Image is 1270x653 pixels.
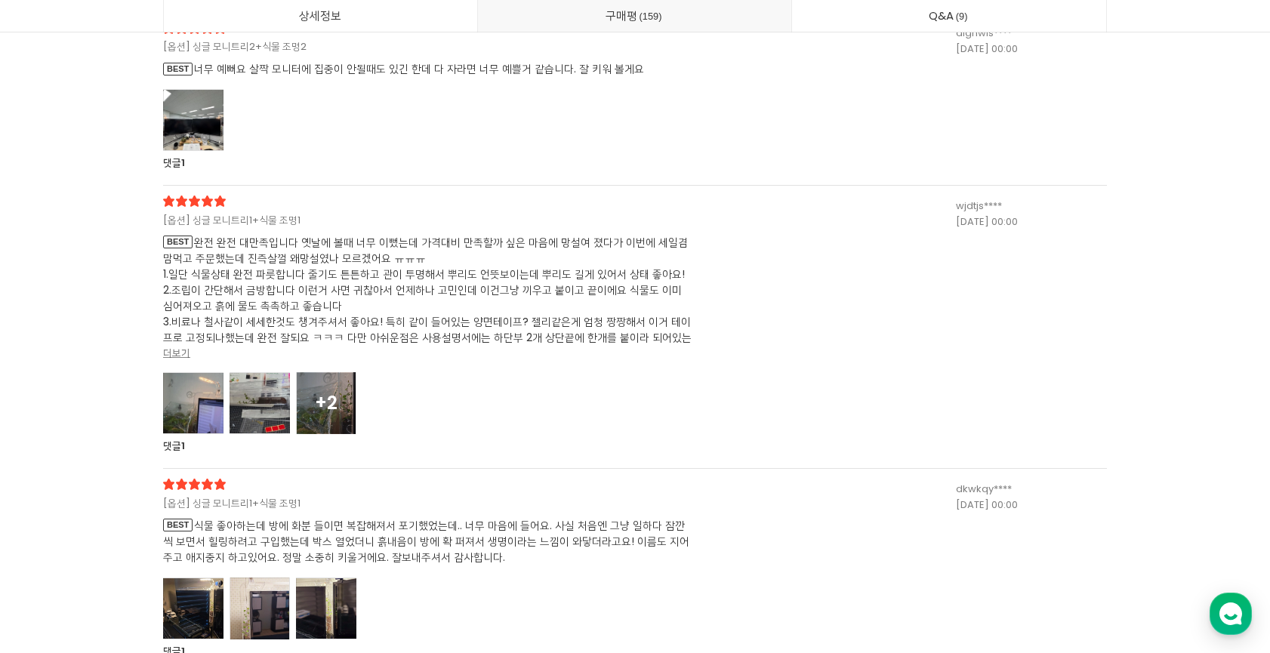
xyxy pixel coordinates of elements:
span: [옵션] 싱글 모니트리1+식물 조명1 [163,213,654,229]
a: 대화 [100,479,195,516]
span: 159 [637,8,664,24]
span: 너무 예뻐요 살짝 모니터에 집중이 안될때도 있긴 한데 다 자라면 너무 예쁠거 같습니다. 잘 키워 볼게요 [163,61,692,77]
strong: +2 [315,390,338,415]
span: [옵션] 싱글 모니트리2+식물 조명2 [163,39,654,55]
span: BEST [163,63,193,75]
span: 1 [181,156,185,170]
div: [DATE] 00:00 [956,214,1107,230]
span: 완전 완전 대만족입니다 옛날에 볼때 너무 이뻤는데 가격대비 만족할까 싶은 마음에 망설여 졌다가 이번에 세일겸 맘먹고 주문했는데 진즉살껄 왜망설였나 모르겠어요 ㅠㅠㅠ 1.일단 ... [163,235,692,346]
span: 설정 [233,501,251,513]
a: 홈 [5,479,100,516]
span: BEST [163,236,193,248]
span: 대화 [138,502,156,514]
strong: 댓글 [163,156,181,170]
span: 1 [181,439,185,453]
div: [DATE] 00:00 [956,497,1107,513]
a: 설정 [195,479,290,516]
span: 9 [954,8,970,24]
span: 홈 [48,501,57,513]
span: BEST [163,519,193,531]
strong: 더보기 [163,346,190,360]
span: [옵션] 싱글 모니트리1+식물 조명1 [163,496,654,512]
div: [DATE] 00:00 [956,42,1107,57]
span: 식물 좋아하는데 방에 화분 들이면 복잡해져서 포기했었는데.. 너무 마음에 들어요. 사실 처음엔 그냥 일하다 잠깐씩 보면서 힐링하려고 구입했는데 박스 열었더니 흙내음이 방에 확... [163,518,692,565]
strong: 댓글 [163,439,181,453]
